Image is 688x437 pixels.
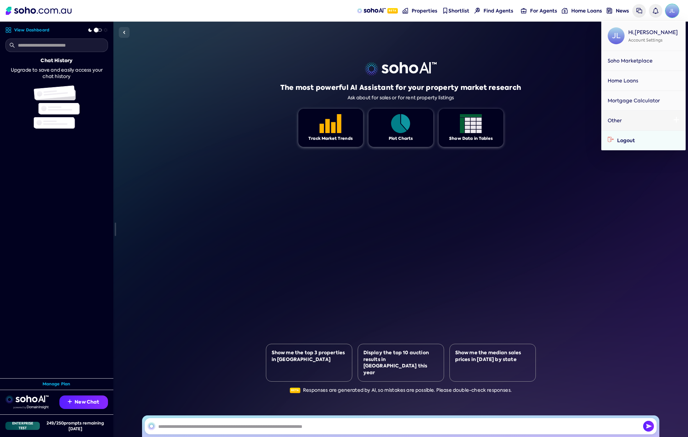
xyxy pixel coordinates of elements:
[13,406,49,409] img: Data provided by Domain Insight
[607,8,612,14] img: news-nav icon
[530,7,557,14] span: For Agents
[455,350,530,363] div: Show me the median sales prices in [DATE] by state
[403,8,408,14] img: properties-nav icon
[616,7,629,14] span: News
[365,62,437,76] img: sohoai logo
[280,83,521,92] h1: The most powerful AI Assistant for your property market research
[562,8,568,14] img: for-agents-nav icon
[43,420,108,432] div: 249 / 250 prompts remaining [DATE]
[601,51,686,71] a: Soho Marketplace
[608,77,638,84] span: Home Loans
[357,8,386,14] img: sohoAI logo
[632,4,646,18] a: Messages
[412,7,437,14] span: Properties
[608,27,625,44] span: JL
[643,421,654,432] button: Send
[43,381,71,387] a: Manage Plan
[608,27,625,44] span: Avatar of Jonathan Lui
[5,27,49,33] a: View Dashboard
[521,8,527,14] img: for-agents-nav icon
[5,67,108,80] div: Upgrade to save and easily access your chat history
[290,387,512,394] div: Responses are generated by AI, so mistakes are possible. Please double-check responses.
[484,7,513,14] span: Find Agents
[601,130,686,150] a: Logout
[653,8,658,14] img: bell icon
[608,57,653,64] span: Soho Marketplace
[608,117,622,124] span: Other
[673,117,679,123] img: plus icon
[665,4,679,18] a: Avatar of Jonathan Lui
[5,395,49,404] img: sohoai logo
[449,136,493,142] div: Show Data in Tables
[628,29,678,36] span: Hi, [PERSON_NAME]
[665,4,679,18] span: JL
[390,114,412,133] img: Feature 1 icon
[474,8,480,14] img: Find agents icon
[59,395,108,409] button: New Chat
[272,350,347,363] div: Show me the top 3 properties in [GEOGRAPHIC_DATA]
[389,136,413,142] div: Plot Charts
[608,137,613,143] img: logout icon
[363,350,438,376] div: Display the top 10 auction results in [GEOGRAPHIC_DATA] this year
[348,95,454,101] div: Ask about for sales or for rent property listings
[571,7,602,14] span: Home Loans
[387,8,398,14] span: Beta
[290,388,300,393] span: Beta
[601,91,686,110] a: Mortgage Calculator
[628,36,679,43] span: Account Settings
[460,114,482,133] img: Feature 1 icon
[320,114,341,133] img: Feature 1 icon
[608,97,660,104] span: Mortgage Calculator
[40,57,73,64] div: Chat History
[617,137,635,144] span: Logout
[649,4,662,18] a: Notifications
[601,110,686,130] a: Other
[147,422,156,430] img: SohoAI logo black
[68,400,72,404] img: Recommendation icon
[442,8,448,14] img: shortlist-nav icon
[120,28,128,36] img: Sidebar toggle icon
[643,421,654,432] img: Send icon
[34,85,80,129] img: Chat history illustration
[601,71,686,91] a: Home Loans
[6,7,72,15] img: Soho Logo
[448,7,469,14] span: Shortlist
[636,8,642,14] img: messages icon
[5,422,40,430] div: Enterprise Test
[308,136,353,142] div: Track Market Trends
[601,21,686,51] a: Avatar of Jonathan LuiHi,[PERSON_NAME]Account Settings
